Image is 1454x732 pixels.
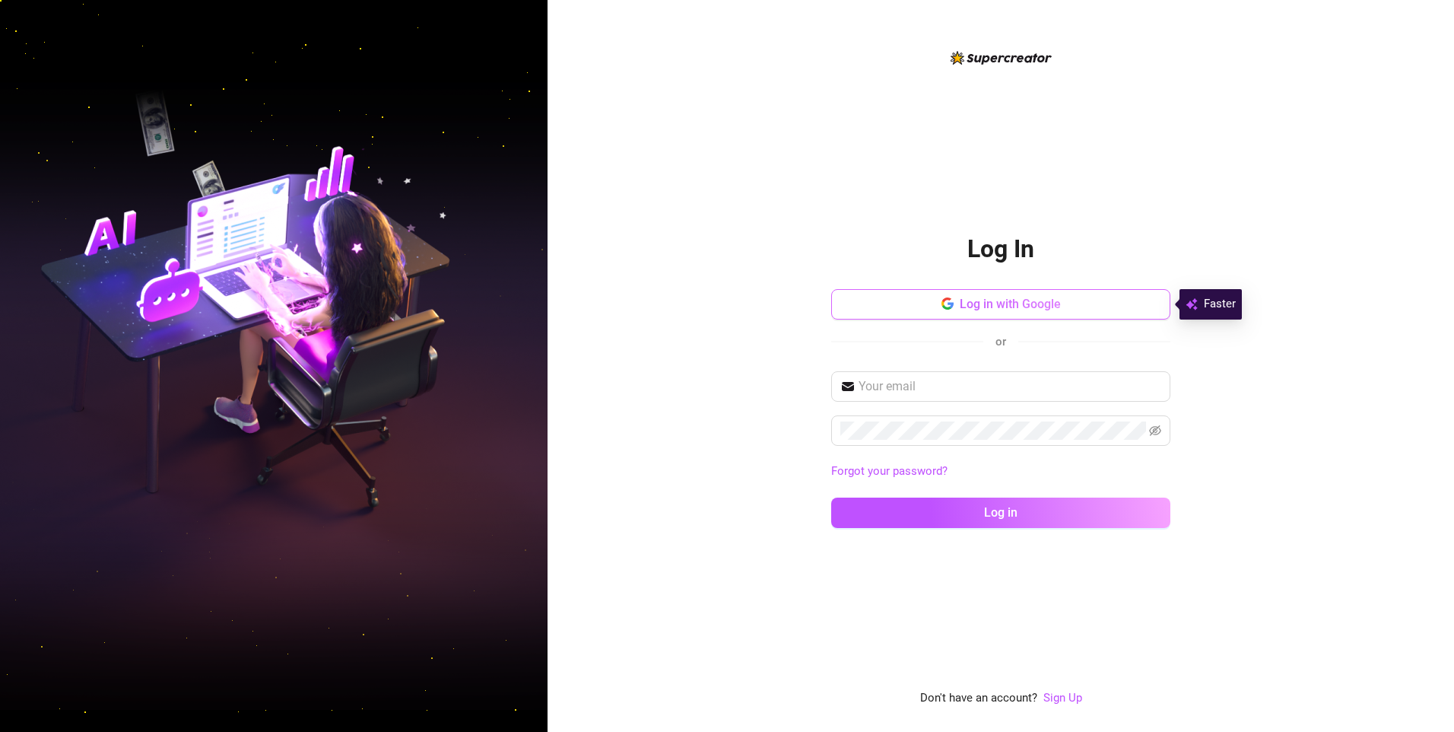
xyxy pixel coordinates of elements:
[1149,425,1161,437] span: eye-invisible
[831,498,1170,528] button: Log in
[831,464,948,478] a: Forgot your password?
[967,234,1034,265] h2: Log In
[960,297,1061,311] span: Log in with Google
[995,335,1006,348] span: or
[920,689,1037,708] span: Don't have an account?
[1204,295,1236,313] span: Faster
[859,377,1161,396] input: Your email
[1186,295,1198,313] img: svg%3e
[831,289,1170,320] button: Log in with Google
[984,505,1017,520] span: Log in
[831,463,1170,481] a: Forgot your password?
[1043,689,1082,708] a: Sign Up
[1043,691,1082,705] a: Sign Up
[951,51,1052,65] img: logo-BBDzfeDw.svg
